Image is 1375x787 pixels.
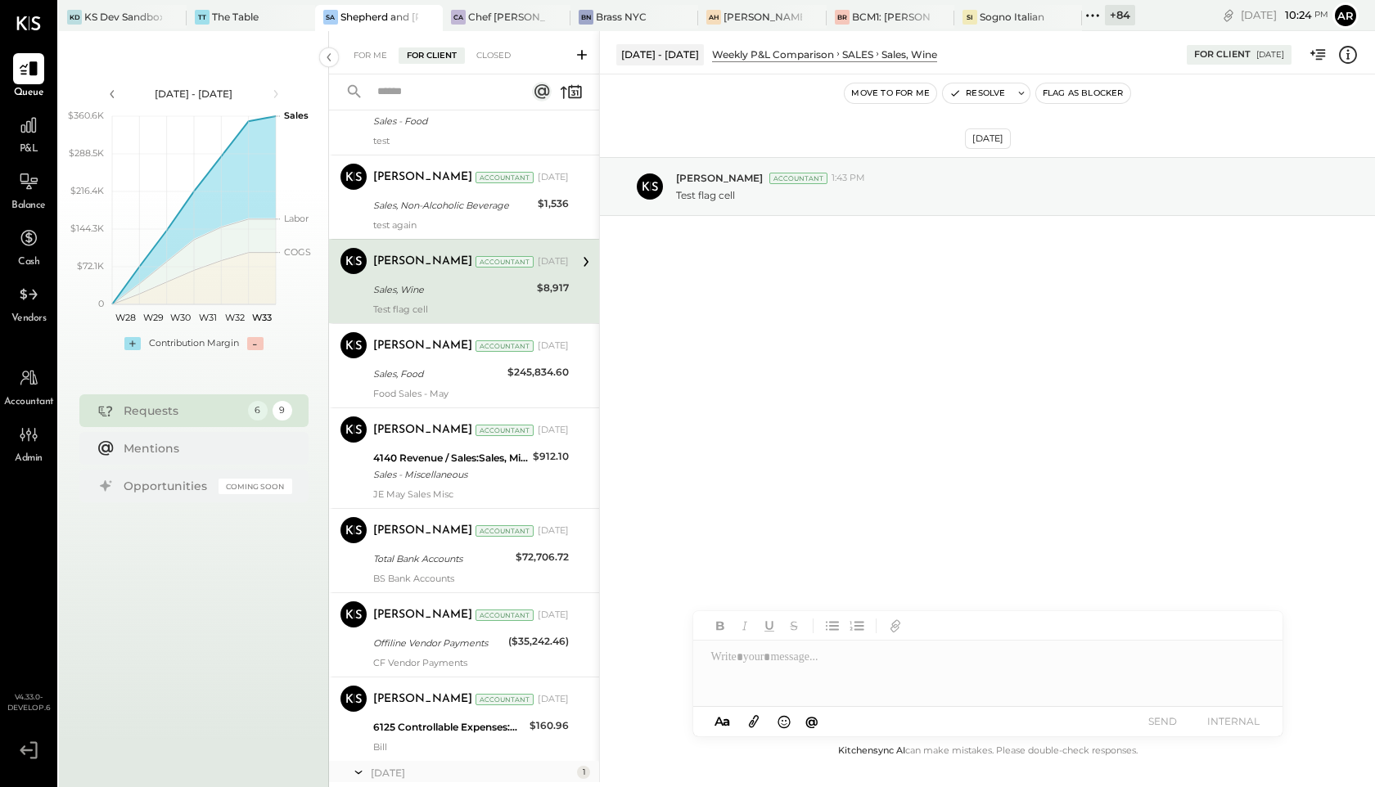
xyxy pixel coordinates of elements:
a: Cash [1,223,56,270]
a: Balance [1,166,56,214]
span: Vendors [11,312,47,326]
text: W31 [198,312,216,323]
div: Offiline Vendor Payments [373,635,503,651]
div: Sales - Food [373,113,531,129]
p: Test flag cell [676,188,735,202]
div: Accountant [769,173,827,184]
span: Queue [14,86,44,101]
a: Queue [1,53,56,101]
div: Requests [124,402,240,419]
div: + 84 [1105,5,1135,25]
span: Balance [11,199,46,214]
div: + [124,337,141,350]
button: Ordered List [846,615,868,636]
div: [PERSON_NAME] Hoboken [724,10,801,24]
span: P&L [20,142,38,157]
a: P&L [1,110,56,157]
div: Sa [323,10,338,25]
div: [DATE] [538,424,569,437]
button: @ [800,711,823,731]
span: Accountant [4,395,54,410]
div: Contribution Margin [149,337,239,350]
div: Coming Soon [219,479,292,494]
div: 6125 Controllable Expenses:Direct Operating Expenses:Restaurant Supplies [373,719,525,735]
text: W30 [169,312,190,323]
div: BN [579,10,593,25]
text: W33 [252,312,272,323]
div: BR [835,10,850,25]
text: W29 [142,312,163,323]
div: Sogno Italian [980,10,1044,24]
div: Accountant [476,694,534,705]
div: $72,706.72 [516,549,569,565]
span: Cash [18,255,39,270]
text: 0 [98,298,104,309]
div: [PERSON_NAME] [373,607,472,623]
div: Accountant [476,609,534,621]
div: Closed [468,47,519,64]
div: CA [451,10,466,25]
button: INTERNAL [1201,710,1266,732]
text: $144.3K [70,223,104,234]
text: $360.6K [68,110,104,121]
div: For Client [399,47,465,64]
div: test [373,135,569,146]
div: [PERSON_NAME] [373,169,472,186]
span: Admin [15,452,43,466]
text: $72.1K [77,260,104,272]
div: Sales, Wine [373,281,532,298]
div: Accountant [476,256,534,268]
div: SALES [842,47,873,61]
div: Accountant [476,525,534,537]
div: copy link [1220,7,1237,24]
div: Food Sales - May [373,388,569,399]
div: 9 [273,401,292,420]
div: $8,917 [537,280,569,296]
div: JE May Sales Misc [373,488,569,500]
div: Accountant [476,340,534,352]
span: [PERSON_NAME] [676,171,763,185]
button: Ar [1332,2,1359,29]
div: [DATE] [371,766,573,780]
button: Underline [759,615,780,636]
div: For Client [1194,48,1251,61]
div: [DATE] - [DATE] [616,44,704,65]
div: Weekly P&L Comparison [712,47,834,61]
span: 1:43 PM [832,172,865,185]
div: The Table [212,10,259,24]
div: Brass NYC [596,10,647,24]
div: [DATE] [538,609,569,622]
div: Test flag cell [373,304,569,315]
div: Mentions [124,440,284,456]
div: Accountant [476,425,534,436]
div: For Me [345,47,395,64]
a: Accountant [1,362,56,410]
div: [PERSON_NAME] [373,254,472,270]
div: $245,834.60 [507,364,569,380]
div: AH [706,10,721,25]
button: Move to for me [845,83,936,103]
a: Vendors [1,279,56,326]
text: COGS [284,246,311,258]
button: Flag as Blocker [1036,83,1130,103]
span: @ [805,713,818,729]
div: BS Bank Accounts [373,573,569,584]
button: Strikethrough [783,615,805,636]
text: W32 [225,312,245,323]
div: [DATE] [538,255,569,268]
div: Opportunities [124,478,210,494]
span: a [723,713,730,729]
button: Bold [710,615,731,636]
div: KD [67,10,82,25]
text: Labor [284,213,309,224]
div: [DATE] [538,693,569,706]
div: 6 [248,401,268,420]
div: BCM1: [PERSON_NAME] Kitchen Bar Market [852,10,930,24]
button: Italic [734,615,755,636]
div: [PERSON_NAME] [373,422,472,438]
div: test again [373,219,569,231]
button: Aa [710,713,736,731]
div: ($35,242.46) [508,633,569,650]
div: [PERSON_NAME] [373,691,472,708]
div: Total Bank Accounts [373,551,511,567]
